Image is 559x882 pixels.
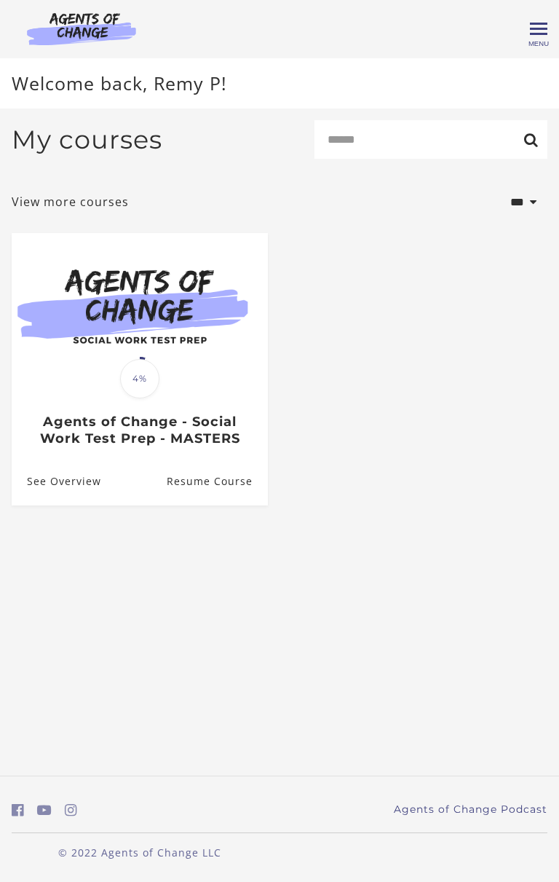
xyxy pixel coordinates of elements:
[167,458,268,505] a: Agents of Change - Social Work Test Prep - MASTERS: Resume Course
[65,803,77,817] i: https://www.instagram.com/agentsofchangeprep/ (Open in a new window)
[27,414,252,446] h3: Agents of Change - Social Work Test Prep - MASTERS
[12,803,24,817] i: https://www.facebook.com/groups/aswbtestprep (Open in a new window)
[12,70,547,98] p: Welcome back, Remy P!
[12,800,24,821] a: https://www.facebook.com/groups/aswbtestprep (Open in a new window)
[37,800,52,821] a: https://www.youtube.com/c/AgentsofChangeTestPrepbyMeaganMitchell (Open in a new window)
[394,802,547,817] a: Agents of Change Podcast
[12,12,151,45] img: Agents of Change Logo
[12,458,101,505] a: Agents of Change - Social Work Test Prep - MASTERS: See Overview
[120,359,159,398] span: 4%
[530,20,547,38] button: Toggle menu Menu
[12,125,162,155] h2: My courses
[65,800,77,821] a: https://www.instagram.com/agentsofchangeprep/ (Open in a new window)
[528,39,549,47] span: Menu
[37,803,52,817] i: https://www.youtube.com/c/AgentsofChangeTestPrepbyMeaganMitchell (Open in a new window)
[530,28,547,30] span: Toggle menu
[12,193,129,210] a: View more courses
[12,845,268,860] p: © 2022 Agents of Change LLC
